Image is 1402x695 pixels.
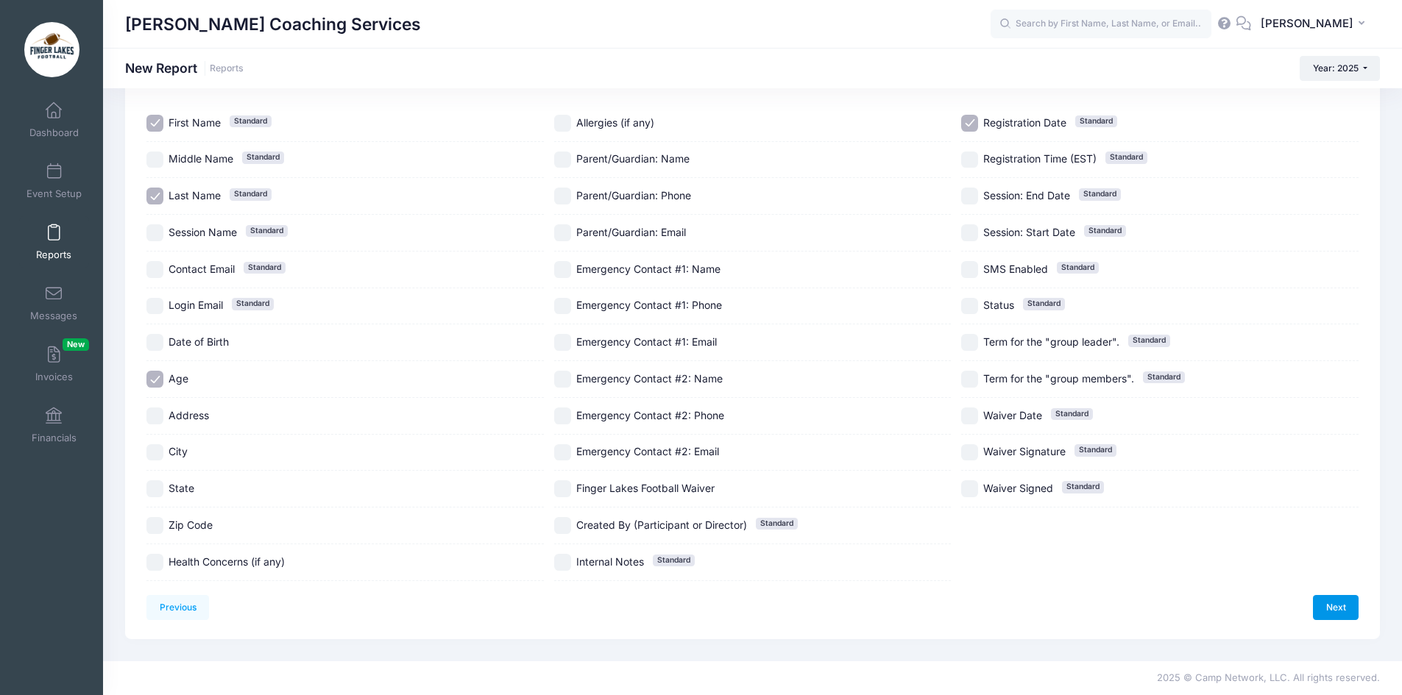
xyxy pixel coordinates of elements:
a: Previous [146,595,209,620]
span: Standard [1051,408,1093,420]
input: Waiver SignedStandard [961,480,978,497]
span: Session: End Date [983,189,1070,202]
input: Emergency Contact #1: Email [554,334,571,351]
input: Emergency Contact #1: Phone [554,298,571,315]
span: Parent/Guardian: Name [576,152,690,165]
span: Emergency Contact #1: Name [576,263,721,275]
a: Next [1313,595,1359,620]
span: Zip Code [169,518,213,531]
span: Contact Email [169,263,235,275]
span: Financials [32,432,77,444]
span: City [169,445,188,457]
span: Standard [756,518,798,530]
input: Finger Lakes Football Waiver [554,480,571,497]
input: Emergency Contact #2: Email [554,444,571,461]
img: Archer Coaching Services [24,22,79,77]
span: Waiver Signed [983,482,1053,494]
input: Allergies (if any) [554,115,571,132]
a: Dashboard [19,94,89,146]
span: Login Email [169,299,223,311]
input: Health Concerns (if any) [146,554,163,571]
h1: New Report [125,60,244,76]
span: Session: Start Date [983,226,1075,238]
span: Finger Lakes Football Waiver [576,482,715,494]
span: Term for the "group leader". [983,335,1119,348]
span: Standard [232,298,274,310]
span: [PERSON_NAME] [1261,15,1353,32]
span: Age [169,372,188,385]
span: Standard [1062,481,1104,493]
span: Last Name [169,189,221,202]
span: 2025 © Camp Network, LLC. All rights reserved. [1157,671,1380,683]
span: New [63,338,89,351]
span: Waiver Signature [983,445,1066,457]
span: Status [983,299,1014,311]
input: Waiver DateStandard [961,407,978,424]
input: Parent/Guardian: Name [554,152,571,168]
input: Session: End DateStandard [961,188,978,204]
input: Registration Time (EST)Standard [961,152,978,168]
input: Zip Code [146,517,163,534]
input: StatusStandard [961,298,978,315]
span: SMS Enabled [983,263,1048,275]
span: Messages [30,310,77,322]
input: City [146,444,163,461]
span: Standard [1075,115,1117,127]
span: Emergency Contact #1: Email [576,335,717,348]
span: Standard [1074,444,1116,456]
input: First NameStandard [146,115,163,132]
span: Address [169,409,209,421]
input: Waiver SignatureStandard [961,444,978,461]
span: Registration Time (EST) [983,152,1097,165]
a: Reports [210,63,244,74]
input: Age [146,371,163,388]
span: Year: 2025 [1313,63,1359,74]
span: First Name [169,116,221,129]
input: Internal NotesStandard [554,554,571,571]
a: Financials [19,399,89,451]
input: Last NameStandard [146,188,163,204]
span: Standard [244,262,286,274]
span: Middle Name [169,152,233,165]
input: Emergency Contact #1: Name [554,261,571,278]
h1: [PERSON_NAME] Coaching Services [125,7,421,41]
span: Emergency Contact #2: Phone [576,409,724,421]
span: Registration Date [983,116,1066,129]
span: Emergency Contact #2: Email [576,445,719,457]
input: Emergency Contact #2: Name [554,371,571,388]
input: Session NameStandard [146,224,163,241]
span: Standard [242,152,284,163]
span: Reports [36,249,71,261]
span: Standard [1128,335,1170,346]
span: Standard [653,555,695,566]
span: Waiver Date [983,409,1042,421]
input: Term for the "group members".Standard [961,371,978,388]
span: Session Name [169,226,237,238]
input: Search by First Name, Last Name, or Email... [991,10,1211,39]
span: Term for the "group members". [983,372,1134,385]
span: Event Setup [26,188,82,200]
input: Session: Start DateStandard [961,224,978,241]
input: Address [146,407,163,424]
input: Login EmailStandard [146,298,163,315]
input: Registration DateStandard [961,115,978,132]
span: Parent/Guardian: Phone [576,189,691,202]
span: Standard [1057,262,1099,274]
span: Invoices [35,371,73,383]
input: Date of Birth [146,334,163,351]
span: Created By (Participant or Director) [576,518,747,531]
span: Health Concerns (if any) [169,555,285,568]
span: Standard [1105,152,1147,163]
input: Term for the "group leader".Standard [961,334,978,351]
input: Parent/Guardian: Email [554,224,571,241]
input: Middle NameStandard [146,152,163,168]
span: Allergies (if any) [576,116,654,129]
input: State [146,480,163,497]
input: Contact EmailStandard [146,261,163,278]
input: Created By (Participant or Director)Standard [554,517,571,534]
span: Emergency Contact #1: Phone [576,299,722,311]
span: Standard [230,115,272,127]
span: Standard [1079,188,1121,200]
a: InvoicesNew [19,338,89,390]
a: Reports [19,216,89,268]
